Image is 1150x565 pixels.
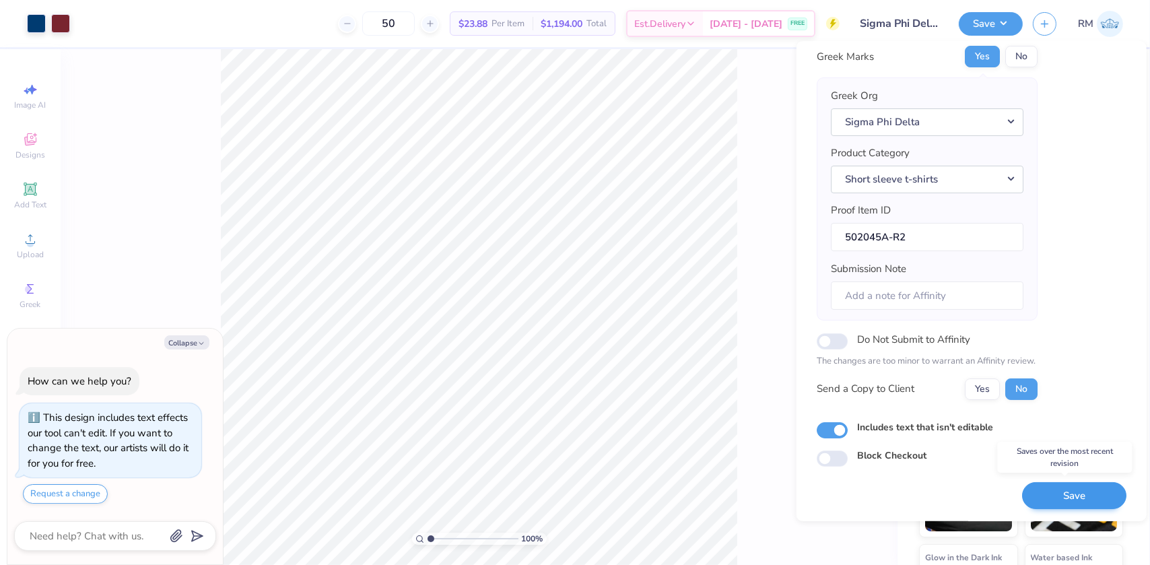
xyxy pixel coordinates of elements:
[15,149,45,160] span: Designs
[541,17,582,31] span: $1,194.00
[831,145,910,161] label: Product Category
[710,17,782,31] span: [DATE] - [DATE]
[1031,550,1093,564] span: Water based Ink
[831,165,1023,192] button: Short sleeve t-shirts
[17,249,44,260] span: Upload
[817,355,1038,368] p: The changes are too minor to warrant an Affinity review.
[965,378,1000,399] button: Yes
[857,448,926,463] label: Block Checkout
[831,108,1023,135] button: Sigma Phi Delta
[1078,16,1093,32] span: RM
[522,533,543,545] span: 100 %
[831,261,906,277] label: Submission Note
[28,411,189,470] div: This design includes text effects our tool can't edit. If you want to change the text, our artist...
[1005,378,1038,399] button: No
[28,374,131,388] div: How can we help you?
[850,10,949,37] input: Untitled Design
[817,49,874,65] div: Greek Marks
[790,19,805,28] span: FREE
[925,550,1002,564] span: Glow in the Dark Ink
[831,88,878,104] label: Greek Org
[857,331,970,348] label: Do Not Submit to Affinity
[1022,481,1126,509] button: Save
[164,335,209,350] button: Collapse
[831,281,1023,310] input: Add a note for Affinity
[1097,11,1123,37] img: Roberta Manuel
[586,17,607,31] span: Total
[362,11,415,36] input: – –
[817,381,914,397] div: Send a Copy to Client
[23,484,108,504] button: Request a change
[459,17,487,31] span: $23.88
[1005,46,1038,67] button: No
[14,199,46,210] span: Add Text
[831,203,891,218] label: Proof Item ID
[857,420,993,434] label: Includes text that isn't editable
[20,299,41,310] span: Greek
[1078,11,1123,37] a: RM
[492,17,525,31] span: Per Item
[997,442,1132,473] div: Saves over the most recent revision
[634,17,685,31] span: Est. Delivery
[15,100,46,110] span: Image AI
[965,46,1000,67] button: Yes
[959,12,1023,36] button: Save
